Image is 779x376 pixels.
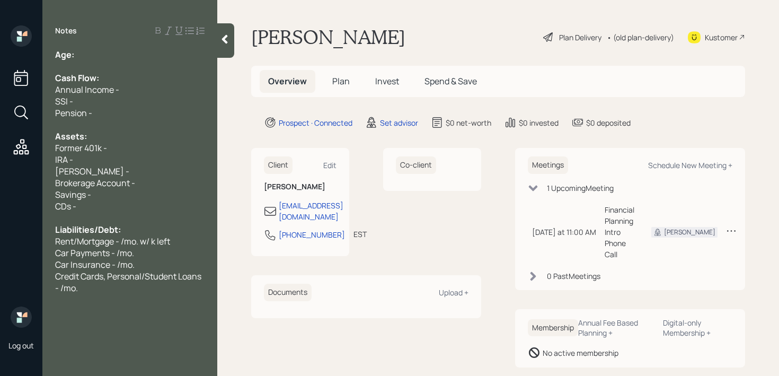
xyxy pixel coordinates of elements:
[55,270,203,294] span: Credit Cards, Personal/Student Loans - /mo.
[55,200,76,212] span: CDs -
[578,318,654,338] div: Annual Fee Based Planning +
[543,347,618,358] div: No active membership
[55,247,134,259] span: Car Payments - /mo.
[396,156,436,174] h6: Co-client
[55,130,87,142] span: Assets:
[279,117,352,128] div: Prospect · Connected
[380,117,418,128] div: Set advisor
[55,107,92,119] span: Pension -
[55,49,74,60] span: Age:
[55,25,77,36] label: Notes
[424,75,477,87] span: Spend & Save
[559,32,601,43] div: Plan Delivery
[519,117,559,128] div: $0 invested
[264,182,337,191] h6: [PERSON_NAME]
[55,165,129,177] span: [PERSON_NAME] -
[279,200,343,222] div: [EMAIL_ADDRESS][DOMAIN_NAME]
[55,224,121,235] span: Liabilities/Debt:
[268,75,307,87] span: Overview
[55,177,135,189] span: Brokerage Account -
[55,154,73,165] span: IRA -
[528,319,578,337] h6: Membership
[251,25,405,49] h1: [PERSON_NAME]
[528,156,568,174] h6: Meetings
[55,259,135,270] span: Car Insurance - /mo.
[55,189,91,200] span: Savings -
[353,229,367,240] div: EST
[55,72,99,84] span: Cash Flow:
[323,160,337,170] div: Edit
[664,228,715,237] div: [PERSON_NAME]
[439,287,468,298] div: Upload +
[375,75,399,87] span: Invest
[11,307,32,328] img: retirable_logo.png
[605,204,634,260] div: Financial Planning Intro Phone Call
[648,160,732,170] div: Schedule New Meeting +
[663,318,732,338] div: Digital-only Membership +
[55,235,170,247] span: Rent/Mortgage - /mo. w/ k left
[8,340,34,351] div: Log out
[55,84,119,95] span: Annual Income -
[264,156,293,174] h6: Client
[279,229,345,240] div: [PHONE_NUMBER]
[586,117,631,128] div: $0 deposited
[55,142,107,154] span: Former 401k -
[607,32,674,43] div: • (old plan-delivery)
[532,226,596,238] div: [DATE] at 11:00 AM
[547,182,614,194] div: 1 Upcoming Meeting
[547,270,600,282] div: 0 Past Meeting s
[264,284,312,301] h6: Documents
[332,75,350,87] span: Plan
[446,117,491,128] div: $0 net-worth
[705,32,738,43] div: Kustomer
[55,95,73,107] span: SSI -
